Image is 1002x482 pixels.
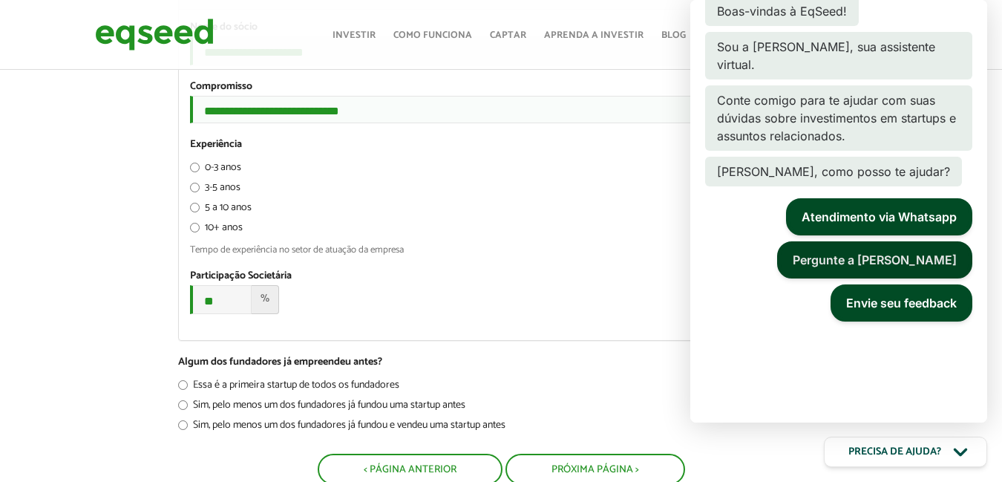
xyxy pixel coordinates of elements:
input: Essa é a primeira startup de todos os fundadores [178,380,188,390]
label: Essa é a primeira startup de todos os fundadores [178,380,399,395]
input: 5 a 10 anos [190,203,200,212]
input: Sim, pelo menos um dos fundadores já fundou uma startup antes [178,400,188,410]
a: Investir [333,30,376,40]
label: Sim, pelo menos um dos fundadores já fundou e vendeu uma startup antes [178,420,505,435]
input: 0-3 anos [190,163,200,172]
label: Compromisso [190,82,252,92]
input: 3-5 anos [190,183,200,192]
input: 10+ anos [190,223,200,232]
label: Sim, pelo menos um dos fundadores já fundou uma startup antes [178,400,465,415]
a: Blog [661,30,686,40]
div: Tempo de experiência no setor de atuação da empresa [190,245,812,255]
a: Como funciona [393,30,472,40]
a: Aprenda a investir [544,30,644,40]
label: Participação Societária [190,271,292,281]
label: 0-3 anos [190,163,241,178]
label: Experiência [190,140,242,150]
label: 10+ anos [190,223,243,238]
label: 3-5 anos [190,183,240,198]
input: Sim, pelo menos um dos fundadores já fundou e vendeu uma startup antes [178,420,188,430]
label: Algum dos fundadores já empreendeu antes? [178,357,382,368]
a: Captar [490,30,526,40]
span: % [252,285,279,314]
img: EqSeed [95,15,214,54]
label: 5 a 10 anos [190,203,252,218]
